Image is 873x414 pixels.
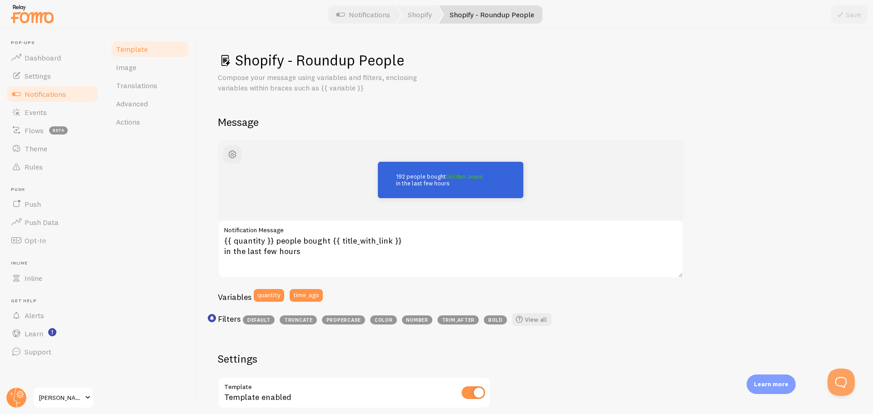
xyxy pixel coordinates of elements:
span: Push Data [25,218,59,227]
a: Notifications [5,85,99,103]
span: Push [25,200,41,209]
span: Alerts [25,311,44,320]
span: Settings [25,71,51,80]
span: Learn [25,329,43,338]
svg: <p>Use filters like | propercase to change CITY to City in your templates</p> [208,314,216,322]
span: Get Help [11,298,99,304]
span: Opt-In [25,236,46,245]
a: Push [5,195,99,213]
p: 192 people bought in the last few hours [396,173,505,186]
a: Rules [5,158,99,176]
span: Support [25,347,51,356]
a: Learn [5,324,99,343]
a: [PERSON_NAME] [33,387,94,409]
a: Support [5,343,99,361]
span: number [402,315,432,324]
span: [PERSON_NAME] [39,392,82,403]
span: beta [49,126,68,135]
span: Actions [116,117,140,126]
a: Image [110,58,190,76]
a: View all [512,313,552,326]
span: Pop-ups [11,40,99,46]
span: Rules [25,162,43,171]
span: truncate [280,315,317,324]
span: trim_after [437,315,479,324]
button: time_ago [290,289,323,302]
p: Compose your message using variables and filters, enclosing variables within braces such as {{ va... [218,72,436,93]
span: Theme [25,144,47,153]
h1: Shopify - Roundup People [218,51,851,70]
span: Inline [11,260,99,266]
p: Learn more [754,380,788,389]
a: Events [5,103,99,121]
a: Settings [5,67,99,85]
a: Opt-In [5,231,99,249]
a: Translations [110,76,190,95]
a: Flows beta [5,121,99,140]
span: Advanced [116,99,148,108]
span: Events [25,108,47,117]
span: Dashboard [25,53,61,62]
span: Push [11,187,99,193]
a: Golden Jeans [446,173,483,180]
label: Notification Message [218,220,683,235]
div: Learn more [747,374,796,394]
a: Inline [5,269,99,287]
a: Alerts [5,306,99,324]
a: Theme [5,140,99,158]
iframe: Help Scout Beacon - Open [828,369,855,396]
span: Inline [25,274,42,283]
h2: Settings [218,352,491,366]
svg: <p>Watch New Feature Tutorials!</p> [48,328,56,336]
span: Image [116,63,136,72]
span: default [243,315,275,324]
a: Actions [110,113,190,131]
a: Dashboard [5,49,99,67]
span: color [370,315,397,324]
a: Template [110,40,190,58]
button: quantity [254,289,284,302]
span: Flows [25,126,44,135]
span: Notifications [25,90,66,99]
h3: Variables [218,292,251,302]
h2: Message [218,115,851,129]
span: Translations [116,81,157,90]
h3: Filters [218,314,241,324]
span: Template [116,45,148,54]
span: propercase [322,315,365,324]
div: Template enabled [218,377,491,410]
img: fomo-relay-logo-orange.svg [10,2,55,25]
a: Push Data [5,213,99,231]
span: bold [484,315,507,324]
a: Advanced [110,95,190,113]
